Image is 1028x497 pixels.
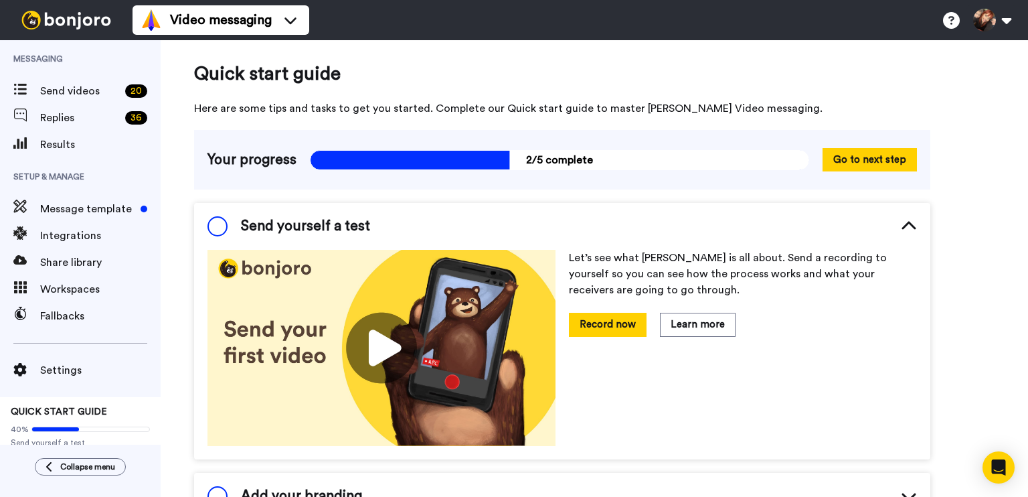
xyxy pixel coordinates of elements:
[241,216,370,236] span: Send yourself a test
[60,461,115,472] span: Collapse menu
[207,150,296,170] span: Your progress
[11,437,150,448] span: Send yourself a test
[660,313,736,336] button: Learn more
[194,60,930,87] span: Quick start guide
[207,250,555,446] img: 178eb3909c0dc23ce44563bdb6dc2c11.jpg
[125,84,147,98] div: 20
[40,83,120,99] span: Send videos
[310,150,809,170] span: 2/5 complete
[40,201,135,217] span: Message template
[40,281,161,297] span: Workspaces
[125,111,147,125] div: 36
[11,424,29,435] span: 40%
[40,137,161,153] span: Results
[569,250,917,298] p: Let’s see what [PERSON_NAME] is all about. Send a recording to yourself so you can see how the pr...
[16,11,116,29] img: bj-logo-header-white.svg
[569,313,647,336] button: Record now
[982,451,1015,484] div: Open Intercom Messenger
[40,228,161,244] span: Integrations
[194,100,930,117] span: Here are some tips and tasks to get you started. Complete our Quick start guide to master [PERSON...
[40,255,161,271] span: Share library
[40,110,120,126] span: Replies
[823,148,917,171] button: Go to next step
[170,11,272,29] span: Video messaging
[11,407,107,417] span: QUICK START GUIDE
[40,308,161,324] span: Fallbacks
[40,362,161,378] span: Settings
[35,458,126,476] button: Collapse menu
[141,9,162,31] img: vm-color.svg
